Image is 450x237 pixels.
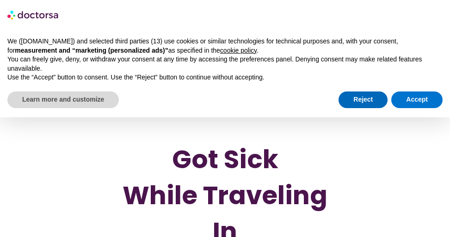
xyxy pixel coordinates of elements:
[15,47,168,54] strong: measurement and “marketing (personalized ads)”
[7,73,443,82] p: Use the “Accept” button to consent. Use the “Reject” button to continue without accepting.
[7,91,119,108] button: Learn more and customize
[220,47,257,54] a: cookie policy
[339,91,388,108] button: Reject
[7,7,59,22] img: logo
[7,55,443,73] p: You can freely give, deny, or withdraw your consent at any time by accessing the preferences pane...
[7,37,443,55] p: We ([DOMAIN_NAME]) and selected third parties (13) use cookies or similar technologies for techni...
[391,91,443,108] button: Accept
